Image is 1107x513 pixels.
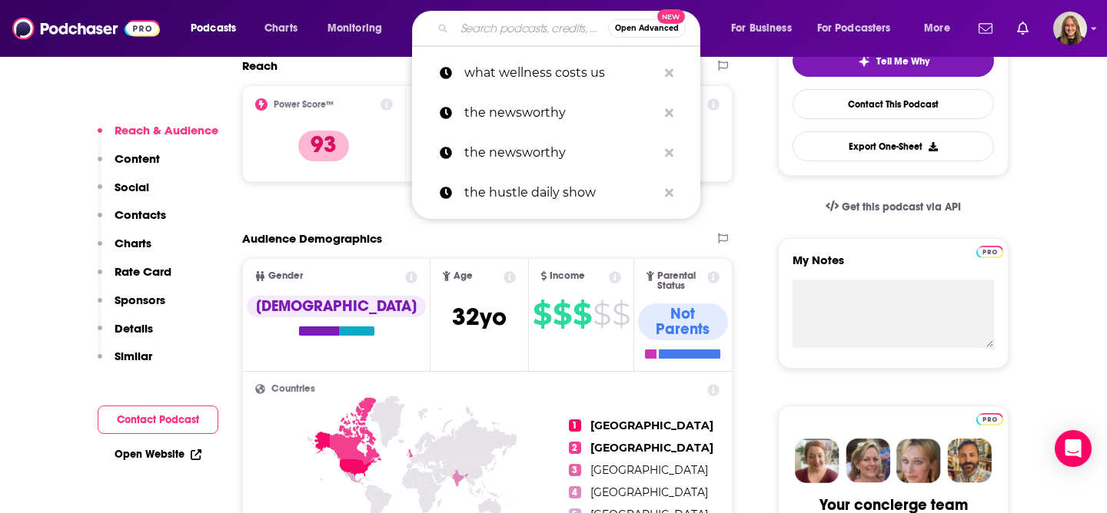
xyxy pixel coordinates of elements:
[412,133,700,173] a: the newsworthy
[427,11,715,46] div: Search podcasts, credits, & more...
[242,58,278,73] h2: Reach
[98,151,160,180] button: Content
[115,321,153,336] p: Details
[98,123,218,151] button: Reach & Audience
[608,19,686,38] button: Open AdvancedNew
[533,302,551,326] span: $
[454,271,473,281] span: Age
[242,231,382,246] h2: Audience Demographics
[115,207,166,222] p: Contacts
[569,486,581,498] span: 4
[793,45,994,77] button: tell me why sparkleTell Me Why
[569,464,581,476] span: 3
[98,180,149,208] button: Social
[115,264,171,279] p: Rate Card
[976,413,1003,425] img: Podchaser Pro
[615,25,679,32] span: Open Advanced
[795,439,839,483] img: Sydney Profile
[464,173,657,213] p: the hustle daily show
[115,349,152,363] p: Similar
[247,296,426,317] div: [DEMOGRAPHIC_DATA]
[842,200,961,213] span: Get this podcast via API
[327,18,382,39] span: Monitoring
[264,18,298,39] span: Charts
[569,419,581,432] span: 1
[98,207,166,236] button: Contacts
[464,133,657,173] p: the newsworthy
[115,293,165,307] p: Sponsors
[638,303,728,340] div: Not Parents
[731,18,792,39] span: For Business
[412,93,700,133] a: the newsworthy
[807,16,913,41] button: open menu
[657,271,705,291] span: Parental Status
[590,485,708,499] span: [GEOGRAPHIC_DATA]
[612,302,630,326] span: $
[298,131,349,161] p: 93
[913,16,969,41] button: open menu
[98,236,151,264] button: Charts
[98,321,153,349] button: Details
[115,448,201,461] a: Open Website
[590,463,708,477] span: [GEOGRAPHIC_DATA]
[271,384,315,394] span: Countries
[1053,12,1087,45] img: User Profile
[464,93,657,133] p: the newsworthy
[98,264,171,293] button: Rate Card
[813,188,973,226] a: Get this podcast via API
[1053,12,1087,45] span: Logged in as ewalper
[896,439,941,483] img: Jules Profile
[115,236,151,250] p: Charts
[858,55,870,68] img: tell me why sparkle
[412,173,700,213] a: the hustle daily show
[976,246,1003,258] img: Podchaser Pro
[268,271,303,281] span: Gender
[1053,12,1087,45] button: Show profile menu
[590,441,713,455] span: [GEOGRAPHIC_DATA]
[846,439,890,483] img: Barbara Profile
[464,53,657,93] p: what wellness costs us
[412,53,700,93] a: what wellness costs us
[793,131,994,161] button: Export One-Sheet
[593,302,610,326] span: $
[180,16,256,41] button: open menu
[115,151,160,166] p: Content
[317,16,402,41] button: open menu
[573,302,591,326] span: $
[115,123,218,137] p: Reach & Audience
[976,243,1003,258] a: Pro website
[976,411,1003,425] a: Pro website
[817,18,891,39] span: For Podcasters
[115,180,149,194] p: Social
[274,99,334,110] h2: Power Score™
[254,16,307,41] a: Charts
[569,442,581,454] span: 2
[452,302,507,332] span: 32 yo
[590,419,713,432] span: [GEOGRAPHIC_DATA]
[454,16,608,41] input: Search podcasts, credits, & more...
[12,14,160,43] img: Podchaser - Follow, Share and Rate Podcasts
[793,89,994,119] a: Contact This Podcast
[98,349,152,377] button: Similar
[657,9,685,24] span: New
[972,15,999,41] a: Show notifications dropdown
[553,302,571,326] span: $
[550,271,585,281] span: Income
[191,18,236,39] span: Podcasts
[98,293,165,321] button: Sponsors
[924,18,950,39] span: More
[876,55,929,68] span: Tell Me Why
[1011,15,1035,41] a: Show notifications dropdown
[947,439,992,483] img: Jon Profile
[793,253,994,280] label: My Notes
[720,16,811,41] button: open menu
[1055,430,1092,467] div: Open Intercom Messenger
[98,405,218,434] button: Contact Podcast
